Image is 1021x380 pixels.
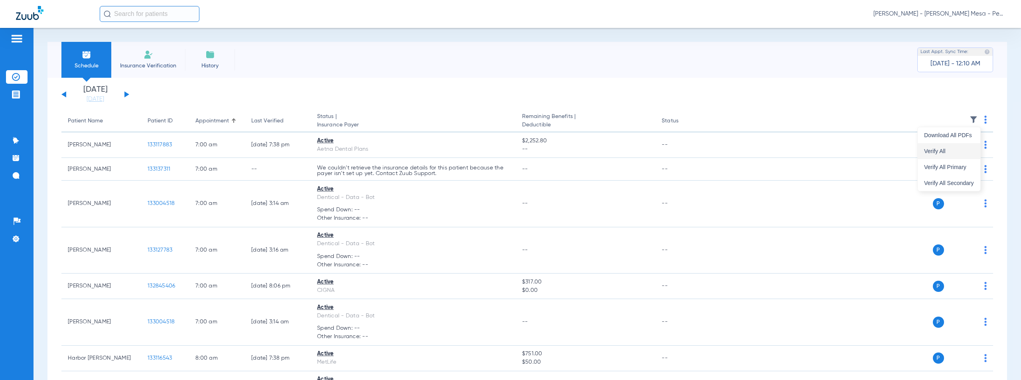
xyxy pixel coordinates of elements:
span: Verify All [924,148,974,154]
span: Verify All Primary [924,164,974,170]
span: Verify All Secondary [924,180,974,186]
iframe: Chat Widget [981,342,1021,380]
span: Download All PDFs [924,132,974,138]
